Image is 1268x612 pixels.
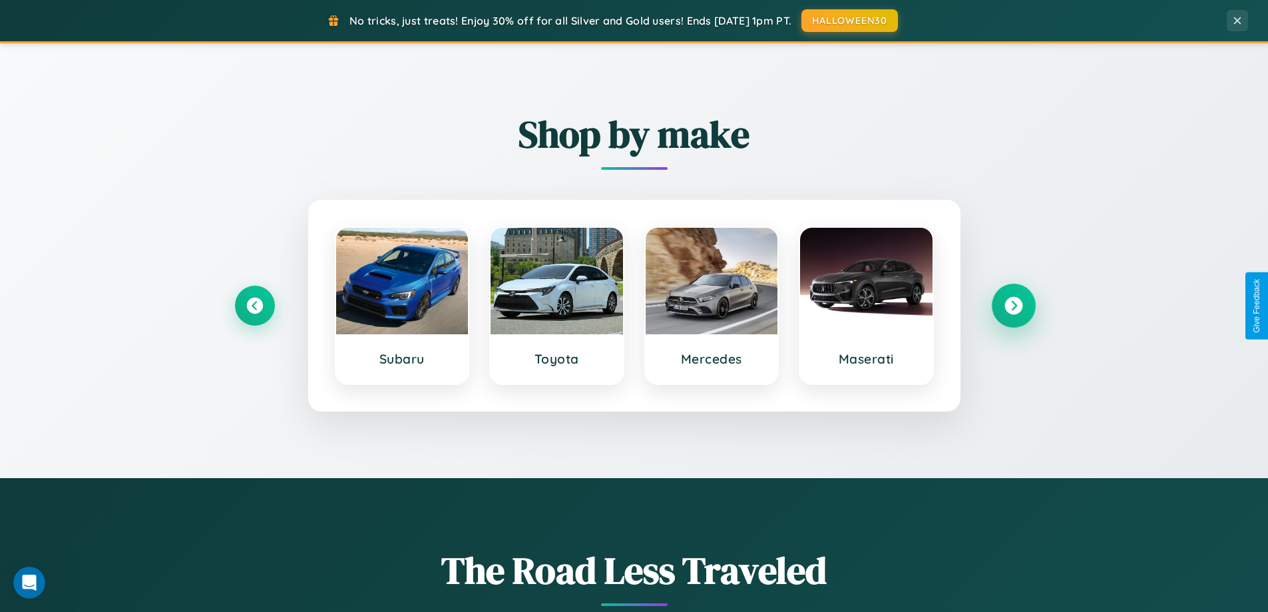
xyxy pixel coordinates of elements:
[13,567,45,599] iframe: Intercom live chat
[1252,279,1261,333] div: Give Feedback
[801,9,898,32] button: HALLOWEEN30
[349,351,455,367] h3: Subaru
[349,14,791,27] span: No tricks, just treats! Enjoy 30% off for all Silver and Gold users! Ends [DATE] 1pm PT.
[235,545,1034,596] h1: The Road Less Traveled
[504,351,610,367] h3: Toyota
[813,351,919,367] h3: Maserati
[235,109,1034,160] h2: Shop by make
[659,351,765,367] h3: Mercedes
